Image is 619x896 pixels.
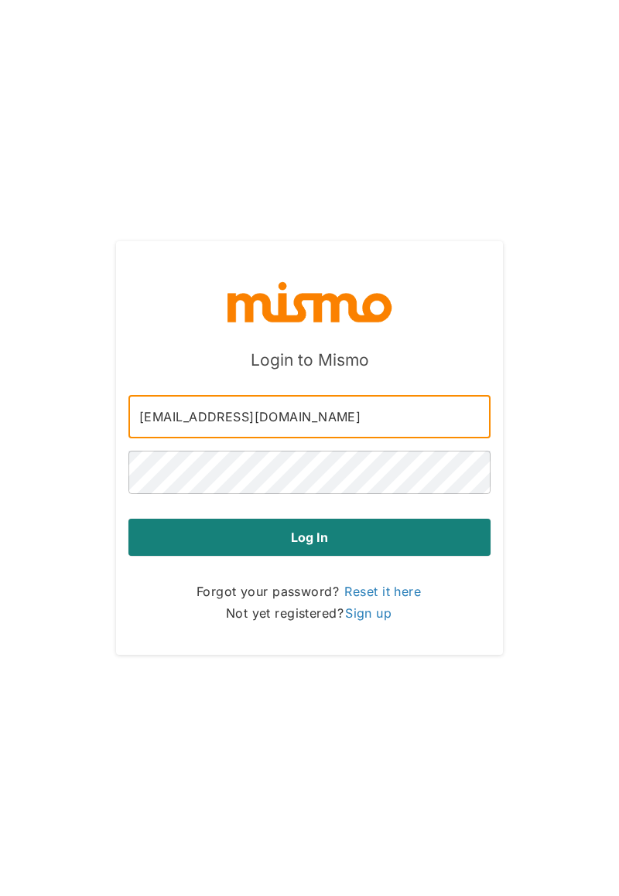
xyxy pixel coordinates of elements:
[344,604,393,622] a: Sign up
[128,519,491,556] button: Log in
[128,395,491,438] input: Email
[251,349,369,371] h5: Login to Mismo
[224,278,395,325] img: logo
[343,582,422,601] a: Reset it here
[197,581,422,602] p: Forgot your password?
[226,602,393,624] p: Not yet registered?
